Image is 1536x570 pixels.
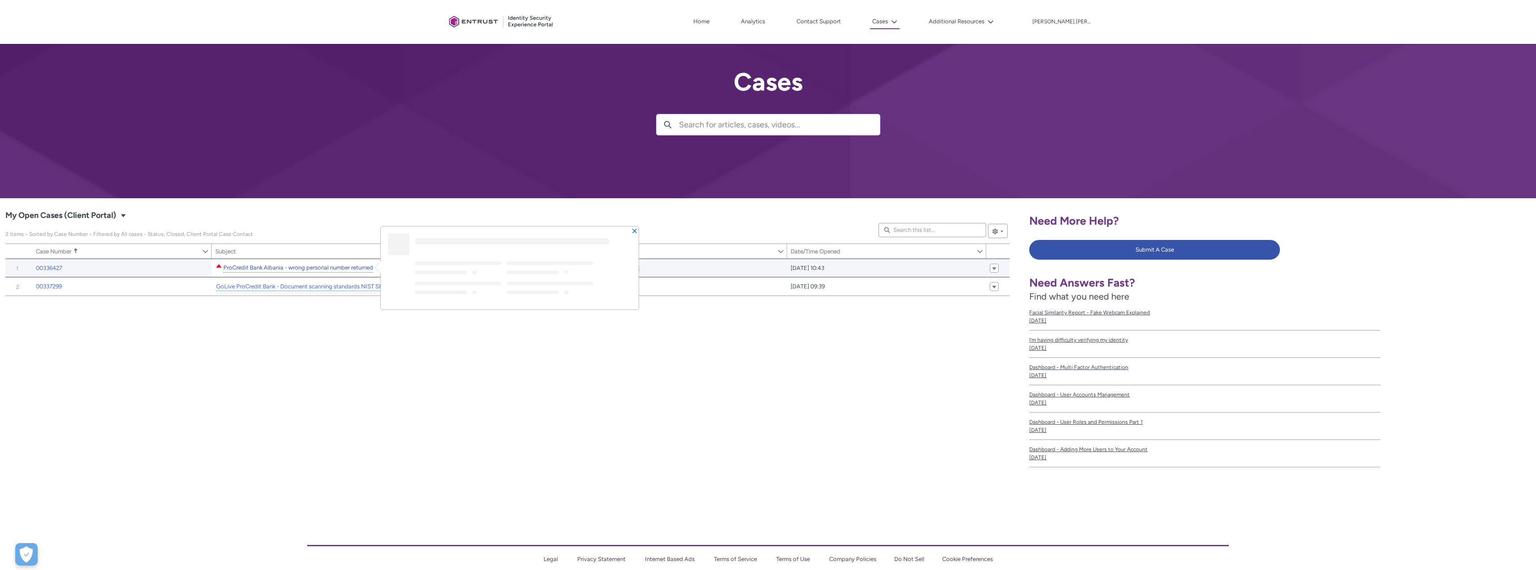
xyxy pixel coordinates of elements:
[5,201,1009,513] div: My Open Cases (Client Portal)|Cases|List View
[1032,19,1091,25] p: [PERSON_NAME].[PERSON_NAME]
[679,114,880,135] input: Search for articles, cases, videos...
[879,223,986,237] input: Search this list...
[1029,345,1046,351] lightning-formatted-date-time: [DATE]
[1029,336,1380,344] span: I’m having difficulty verifying my identity
[544,556,558,562] a: Legal
[631,227,638,234] button: Close
[1029,309,1380,317] span: Facial Similarity Report - Fake Webcam Explained
[1029,427,1046,433] lightning-formatted-date-time: [DATE]
[1376,362,1536,570] iframe: Qualified Messenger
[15,543,38,566] button: Open Preferences
[870,15,900,29] button: Cases
[15,543,38,566] div: Cookie Preferences
[5,209,116,223] span: My Open Cases (Client Portal)
[988,224,1008,238] button: List View Controls
[1029,372,1046,379] lightning-formatted-date-time: [DATE]
[942,556,993,562] a: Cookie Preferences
[1029,391,1380,399] span: Dashboard - User Accounts Management
[645,556,695,562] a: Internet Based Ads
[36,282,62,291] a: 00337299
[577,556,626,562] a: Privacy Statement
[714,556,757,562] a: Terms of Service
[5,231,253,237] span: My Open Cases (Client Portal)
[691,15,712,28] a: Home
[5,259,1009,296] table: My Open Cases (Client Portal)
[776,556,810,562] a: Terms of Use
[1029,291,1129,302] span: Find what you need here
[1029,400,1046,406] lightning-formatted-date-time: [DATE]
[791,264,824,273] span: [DATE] 10:43
[739,15,767,28] a: Analytics, opens in new tab
[1029,454,1046,461] lightning-formatted-date-time: [DATE]
[894,556,924,562] a: Do Not Sell
[1029,240,1280,260] button: Submit A Case
[927,15,996,28] button: Additional Resources
[1029,276,1380,290] h1: Need Answers Fast?
[791,282,825,291] span: [DATE] 09:39
[36,248,71,255] span: Case Number
[1029,445,1380,453] span: Dashboard - Adding More Users to Your Account
[1029,318,1046,324] lightning-formatted-date-time: [DATE]
[36,264,62,273] a: 00336427
[657,114,679,135] button: Search
[794,15,843,28] a: Contact Support
[216,282,409,292] a: GoLive ProCredit Bank - Document scanning standards NIST SP 800-63-A
[829,556,876,562] a: Company Policies
[223,263,373,273] a: ProCredit Bank Albania - wrong personal number returned
[656,68,880,96] h2: Cases
[1029,363,1380,371] span: Dashboard - Multi Factor Authentication
[1029,214,1119,227] span: Need More Help?
[1029,418,1380,426] span: Dashboard - User Roles and Permissions Part 1
[118,210,129,221] button: Select a List View: Cases
[1032,17,1091,26] button: User Profile alexandru.tudor
[215,262,222,270] lightning-icon: Escalated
